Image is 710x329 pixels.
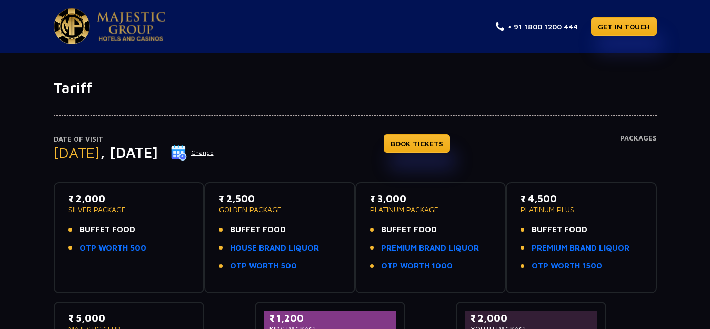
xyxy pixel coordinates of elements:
[171,144,214,161] button: Change
[100,144,158,161] span: , [DATE]
[219,206,341,213] p: GOLDEN PACKAGE
[230,242,319,254] a: HOUSE BRAND LIQUOR
[370,206,492,213] p: PLATINUM PACKAGE
[620,134,657,172] h4: Packages
[370,192,492,206] p: ₹ 3,000
[230,224,286,236] span: BUFFET FOOD
[591,17,657,36] a: GET IN TOUCH
[54,8,90,44] img: Majestic Pride
[532,224,587,236] span: BUFFET FOOD
[68,311,190,325] p: ₹ 5,000
[521,206,642,213] p: PLATINUM PLUS
[521,192,642,206] p: ₹ 4,500
[230,260,297,272] a: OTP WORTH 500
[54,134,214,145] p: Date of Visit
[68,206,190,213] p: SILVER PACKAGE
[381,260,453,272] a: OTP WORTH 1000
[471,311,592,325] p: ₹ 2,000
[532,260,602,272] a: OTP WORTH 1500
[381,242,479,254] a: PREMIUM BRAND LIQUOR
[219,192,341,206] p: ₹ 2,500
[79,224,135,236] span: BUFFET FOOD
[532,242,629,254] a: PREMIUM BRAND LIQUOR
[381,224,437,236] span: BUFFET FOOD
[384,134,450,153] a: BOOK TICKETS
[54,79,657,97] h1: Tariff
[496,21,578,32] a: + 91 1800 1200 444
[68,192,190,206] p: ₹ 2,000
[79,242,146,254] a: OTP WORTH 500
[54,144,100,161] span: [DATE]
[269,311,391,325] p: ₹ 1,200
[97,12,165,41] img: Majestic Pride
